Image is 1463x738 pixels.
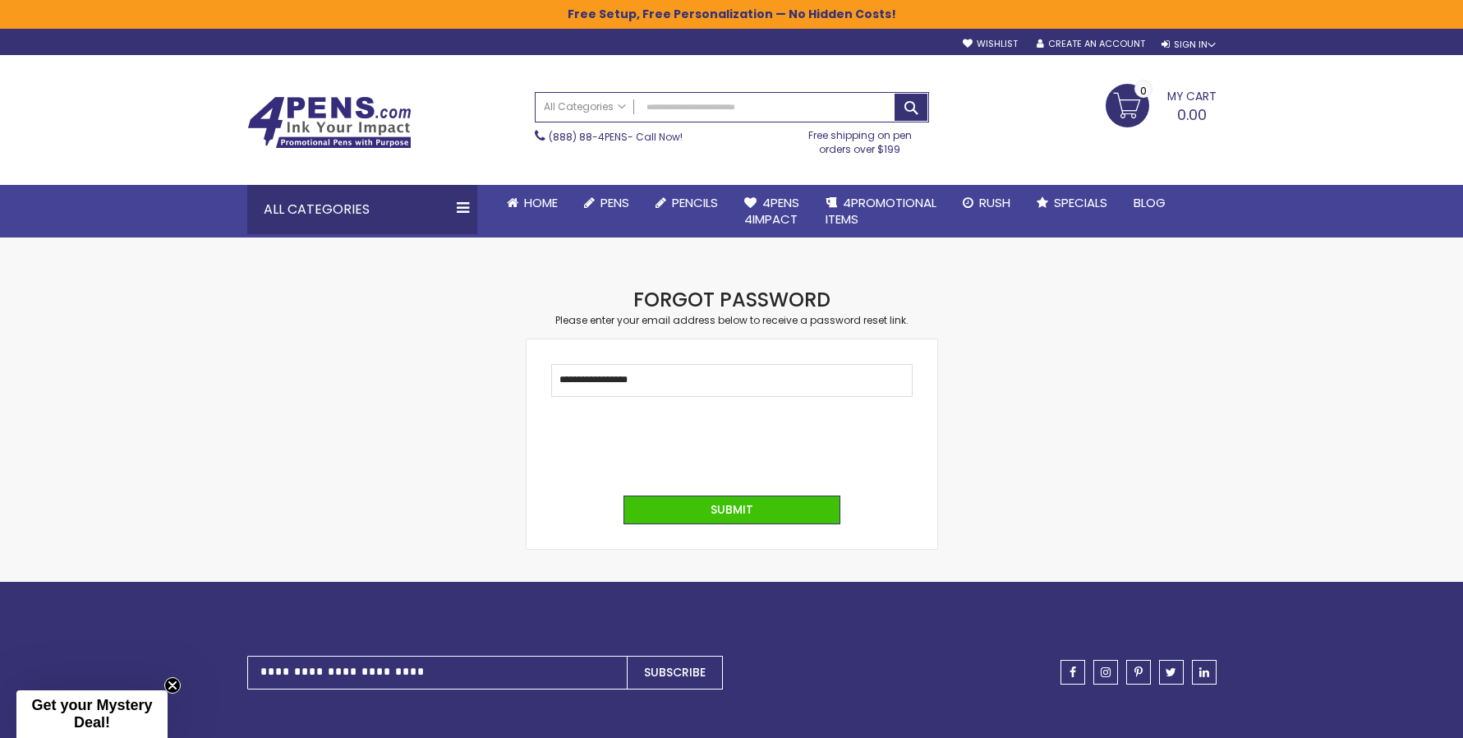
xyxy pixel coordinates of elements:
[812,185,950,238] a: 4PROMOTIONALITEMS
[1199,667,1209,678] span: linkedin
[826,194,936,228] span: 4PROMOTIONAL ITEMS
[1134,667,1143,678] span: pinterest
[1134,194,1166,211] span: Blog
[1140,83,1147,99] span: 0
[536,93,634,120] a: All Categories
[1126,660,1151,685] a: pinterest
[979,194,1010,211] span: Rush
[549,130,683,144] span: - Call Now!
[247,185,477,234] div: All Categories
[950,185,1024,221] a: Rush
[623,496,840,524] button: Submit
[744,194,799,228] span: 4Pens 4impact
[164,677,181,694] button: Close teaser
[711,501,753,518] span: Submit
[644,664,706,680] span: Subscribe
[1037,38,1145,50] a: Create an Account
[31,697,152,731] span: Get your Mystery Deal!
[627,656,723,690] button: Subscribe
[1106,84,1217,125] a: 0.00 0
[731,185,812,238] a: 4Pens4impact
[247,96,412,149] img: 4Pens Custom Pens and Promotional Products
[1192,660,1217,685] a: linkedin
[1120,185,1179,221] a: Blog
[672,194,718,211] span: Pencils
[1070,667,1076,678] span: facebook
[1101,667,1111,678] span: instagram
[549,130,628,144] a: (888) 88-4PENS
[571,185,642,221] a: Pens
[16,690,168,738] div: Get your Mystery Deal!Close teaser
[524,194,558,211] span: Home
[527,314,937,327] div: Please enter your email address below to receive a password reset link.
[1159,660,1184,685] a: twitter
[600,194,629,211] span: Pens
[1166,667,1176,678] span: twitter
[633,286,830,313] strong: Forgot Password
[1093,660,1118,685] a: instagram
[642,185,731,221] a: Pencils
[494,185,571,221] a: Home
[1177,104,1207,125] span: 0.00
[963,38,1018,50] a: Wishlist
[1060,660,1085,685] a: facebook
[1162,39,1216,51] div: Sign In
[544,100,626,113] span: All Categories
[1024,185,1120,221] a: Specials
[1054,194,1107,211] span: Specials
[791,122,929,155] div: Free shipping on pen orders over $199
